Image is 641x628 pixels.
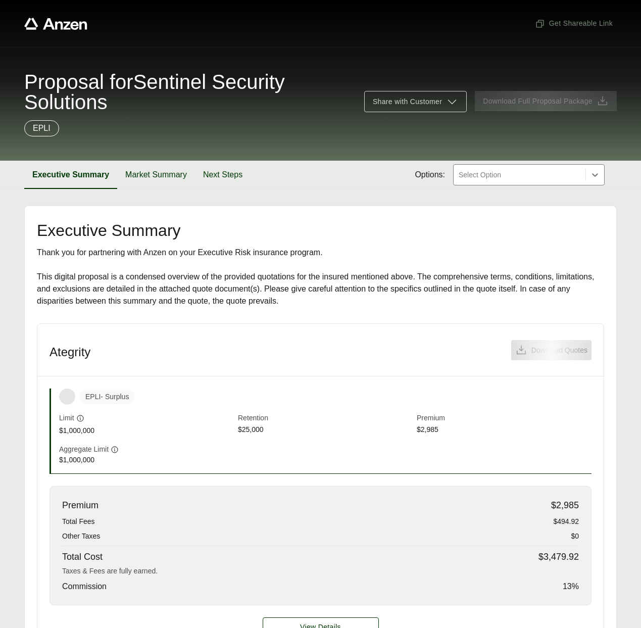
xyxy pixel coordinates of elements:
span: $25,000 [238,424,413,436]
div: Taxes & Fees are fully earned. [62,566,579,576]
span: EPLI - Surplus [79,390,135,404]
span: Aggregate Limit [59,444,109,455]
p: EPLI [33,122,51,134]
span: Retention [238,413,413,424]
span: Other Taxes [62,531,100,542]
span: $494.92 [553,516,579,527]
button: Executive Summary [24,161,117,189]
span: Premium [417,413,591,424]
span: Total Cost [62,550,103,564]
span: Limit [59,413,74,423]
span: $0 [571,531,579,542]
span: Total Fees [62,516,95,527]
span: Commission [62,581,107,593]
button: Share with Customer [364,91,467,112]
span: Options: [415,169,445,181]
h2: Executive Summary [37,222,604,238]
h3: Ategrity [50,345,90,360]
button: Get Shareable Link [531,14,617,33]
span: Proposal for Sentinel Security Solutions [24,72,352,112]
span: Get Shareable Link [535,18,613,29]
a: Anzen website [24,18,87,30]
span: $1,000,000 [59,425,234,436]
span: $3,479.92 [538,550,579,564]
div: Thank you for partnering with Anzen on your Executive Risk insurance program. This digital propos... [37,247,604,307]
span: $1,000,000 [59,455,234,465]
span: $2,985 [551,499,579,512]
span: $2,985 [417,424,591,436]
span: Share with Customer [373,96,442,107]
span: 13 % [563,581,579,593]
button: Next Steps [195,161,251,189]
span: Premium [62,499,98,512]
button: Market Summary [117,161,195,189]
span: Download Full Proposal Package [483,96,593,107]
